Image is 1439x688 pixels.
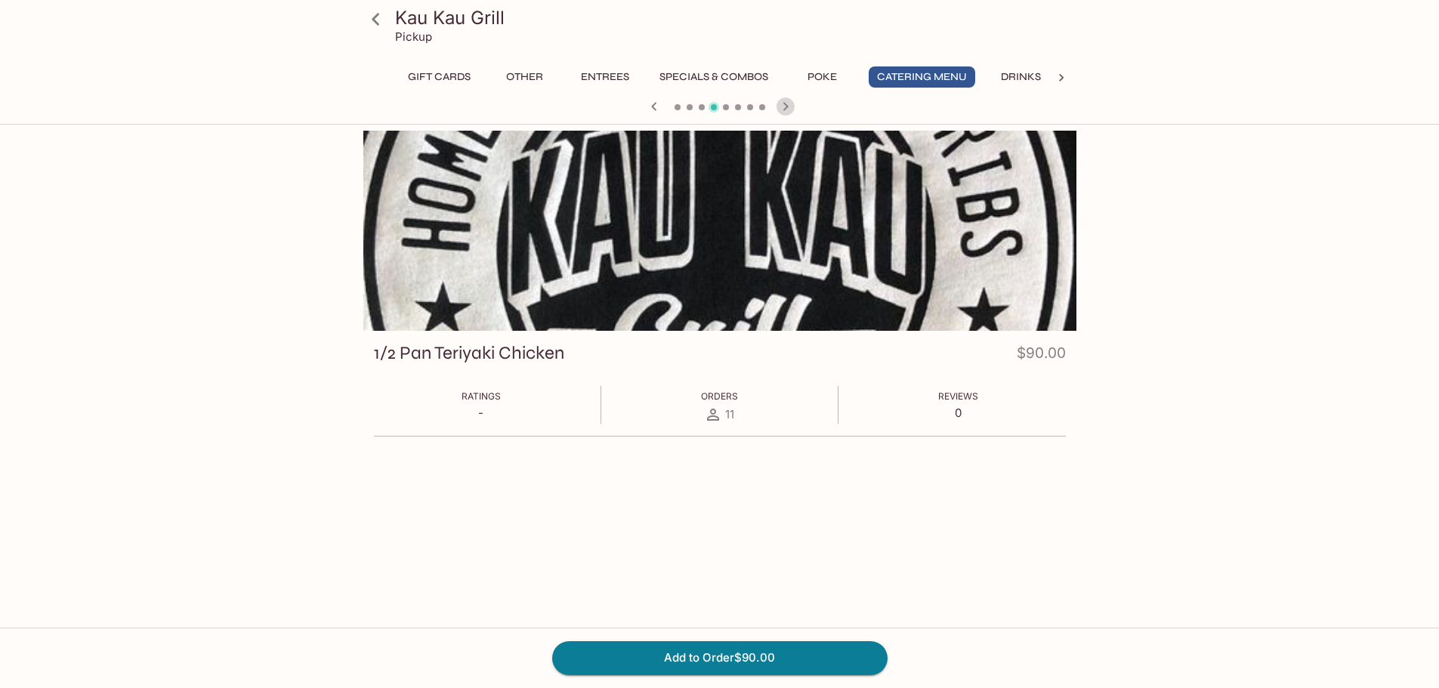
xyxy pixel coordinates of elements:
[701,390,738,402] span: Orders
[987,66,1055,88] button: Drinks
[938,390,978,402] span: Reviews
[363,131,1076,331] div: 1/2 Pan Teriyaki Chicken
[374,341,564,365] h3: 1/2 Pan Teriyaki Chicken
[552,641,888,674] button: Add to Order$90.00
[491,66,559,88] button: Other
[869,66,975,88] button: Catering Menu
[789,66,857,88] button: Poke
[400,66,479,88] button: Gift Cards
[395,29,432,44] p: Pickup
[651,66,777,88] button: Specials & Combos
[395,6,1070,29] h3: Kau Kau Grill
[462,406,501,420] p: -
[1017,341,1066,371] h4: $90.00
[725,407,734,421] span: 11
[571,66,639,88] button: Entrees
[462,390,501,402] span: Ratings
[938,406,978,420] p: 0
